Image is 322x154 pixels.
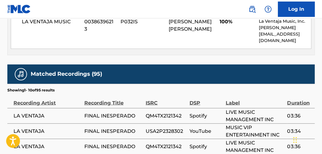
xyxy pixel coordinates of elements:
[84,143,143,150] span: FINAL INESPERADO
[84,112,143,119] span: FINAL INESPERADO
[262,3,274,15] div: Help
[13,127,81,135] span: LA VENTAJA
[190,127,223,135] span: YouTube
[220,18,254,25] span: 100%
[17,71,25,78] img: Matched Recordings
[22,18,80,25] span: LA VENTAJA MUSIC
[226,93,284,106] div: Label
[246,3,258,15] a: Public Search
[287,127,312,135] span: 03:34
[226,124,284,138] span: MUSIC VIP ENTERTAINMENT INC
[121,18,164,25] span: P032IS
[259,25,311,44] p: [PERSON_NAME][EMAIL_ADDRESS][DOMAIN_NAME]
[13,93,81,106] div: Recording Artist
[226,139,284,154] span: LIVE MUSIC MANAGEMENT INC
[287,143,312,150] span: 03:36
[13,112,81,119] span: LA VENTAJA
[190,93,223,106] div: DSP
[264,6,272,13] img: help
[169,19,212,32] span: [PERSON_NAME] [PERSON_NAME]
[278,2,315,17] a: Log In
[13,143,81,150] span: LA VENTAJA
[7,87,55,93] p: Showing 1 - 10 of 95 results
[226,108,284,123] span: LIVE MUSIC MANAGEMENT INC
[291,125,322,154] iframe: Chat Widget
[84,93,143,106] div: Recording Title
[84,127,143,135] span: FINAL INESPERADO
[190,143,223,150] span: Spotify
[293,131,297,149] div: Drag
[287,112,312,119] span: 03:36
[84,18,116,33] span: 00386396213
[146,112,186,119] span: QM4TX2121342
[146,127,186,135] span: USA2P2328302
[259,18,311,25] p: La Ventaja Music, Inc.
[287,93,312,106] div: Duration
[146,93,186,106] div: ISRC
[7,5,31,13] img: MLC Logo
[248,6,256,13] img: search
[31,71,102,78] h5: Matched Recordings (95)
[190,112,223,119] span: Spotify
[146,143,186,150] span: QM4TX2121342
